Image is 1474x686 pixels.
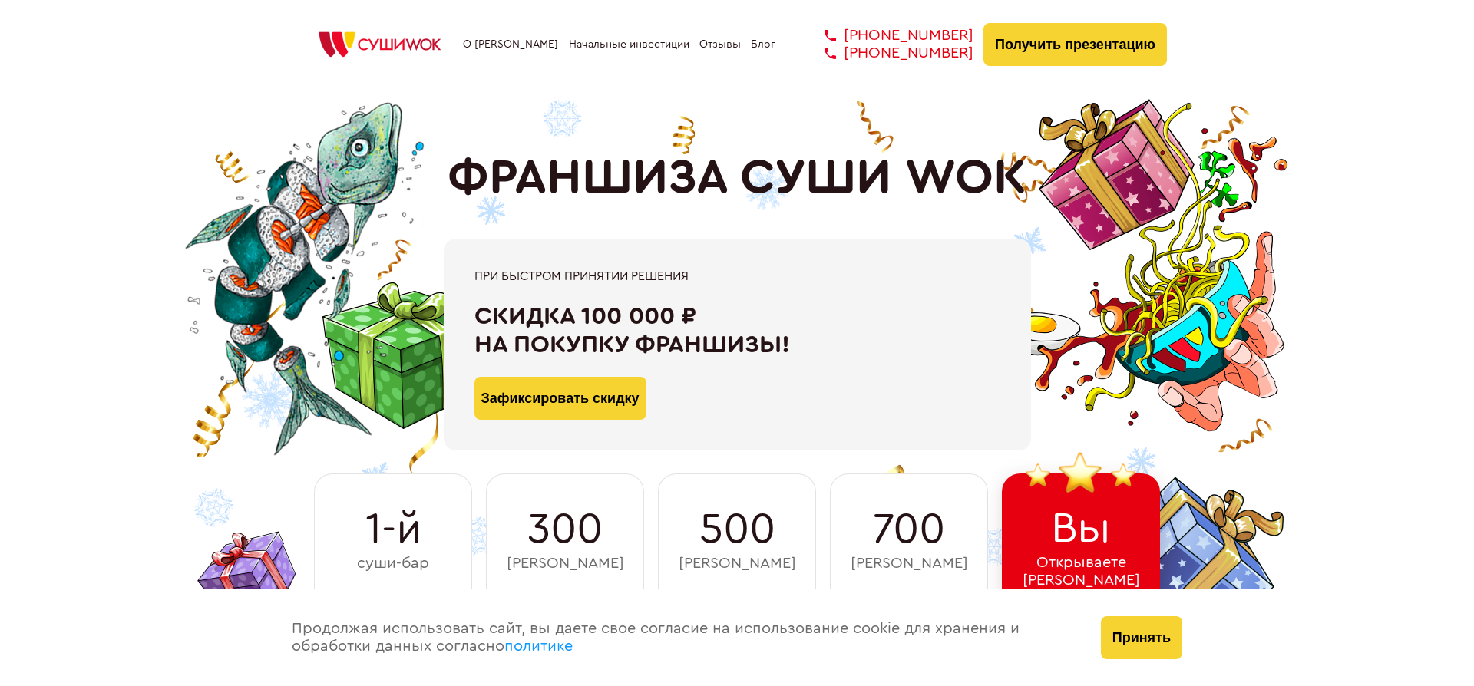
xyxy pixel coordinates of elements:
span: 300 [527,505,603,554]
span: [PERSON_NAME] [851,555,968,572]
h1: ФРАНШИЗА СУШИ WOK [448,150,1026,206]
button: Зафиксировать скидку [474,377,646,420]
a: Начальные инвестиции [569,38,689,51]
a: [PHONE_NUMBER] [801,27,973,45]
a: [PHONE_NUMBER] [801,45,973,62]
span: 700 [873,505,945,554]
span: Открываете [PERSON_NAME] [1023,554,1140,589]
a: Блог [751,38,775,51]
span: [PERSON_NAME] [679,555,796,572]
span: 1-й [365,505,421,554]
span: 500 [699,505,775,554]
a: Отзывы [699,38,741,51]
a: О [PERSON_NAME] [463,38,558,51]
span: [PERSON_NAME] [507,555,624,572]
img: СУШИWOK [307,28,453,61]
span: Вы [1051,504,1111,553]
div: Скидка 100 000 ₽ на покупку франшизы! [474,302,1000,359]
span: суши-бар [357,555,429,572]
button: Получить презентацию [983,23,1167,66]
button: Принять [1101,616,1182,659]
a: политике [504,638,573,654]
div: При быстром принятии решения [474,269,1000,283]
div: Продолжая использовать сайт, вы даете свое согласие на использование cookie для хранения и обрабо... [276,589,1086,686]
